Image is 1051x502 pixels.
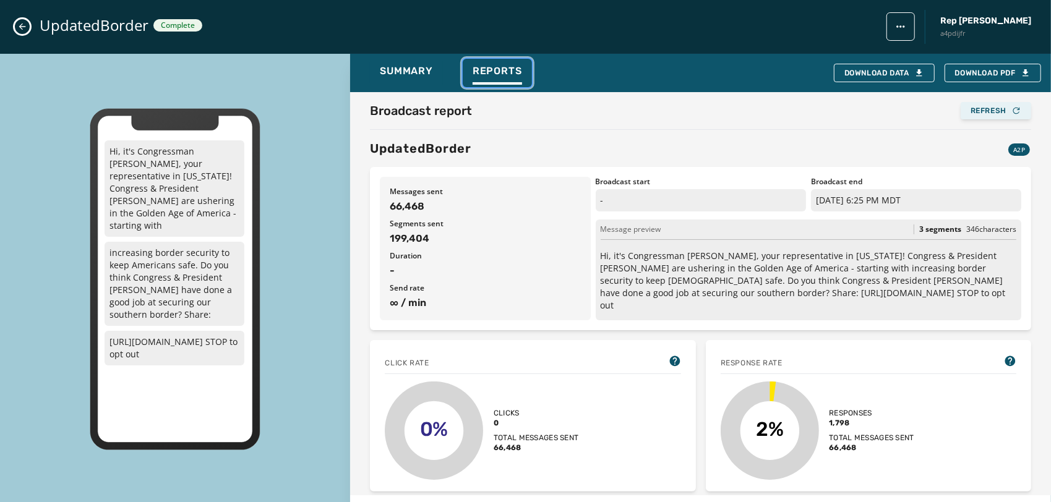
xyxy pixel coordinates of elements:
button: Reports [463,59,532,87]
text: 0% [420,417,448,441]
span: Total messages sent [494,433,579,443]
span: Summary [380,65,433,77]
span: a4pdijfr [940,28,1031,39]
span: Total messages sent [829,433,914,443]
text: 2% [756,417,784,441]
span: 66,468 [829,443,914,453]
span: Response rate [721,358,783,368]
button: Summary [370,59,443,87]
span: Broadcast start [596,177,806,187]
span: Message preview [601,224,661,234]
span: Download PDF [955,68,1031,78]
button: broadcast action menu [886,12,915,41]
span: Reports [473,65,522,77]
div: Refresh [971,106,1021,116]
span: 66,468 [390,199,580,214]
p: Hi, it's Congressman [PERSON_NAME], your representative in [US_STATE]! Congress & President [PERS... [105,140,244,237]
div: A2P [1008,143,1030,156]
span: Duration [390,251,580,261]
span: Responses [829,408,914,418]
button: Download Data [834,64,935,82]
button: Refresh [961,102,1031,119]
span: 346 characters [966,224,1016,234]
span: Messages sent [390,187,580,197]
div: Download Data [844,68,924,78]
p: [URL][DOMAIN_NAME] STOP to opt out [105,331,244,365]
h3: UpdatedBorder [370,140,471,157]
p: [DATE] 6:25 PM MDT [811,189,1021,211]
span: ∞ / min [390,296,580,310]
p: - [596,189,806,211]
span: Clicks [494,408,579,418]
span: 199,404 [390,231,580,246]
span: Segments sent [390,219,580,229]
span: 66,468 [494,443,579,453]
span: - [390,263,580,278]
span: Rep [PERSON_NAME] [940,15,1031,27]
span: Click rate [385,358,429,368]
span: Broadcast end [811,177,1021,187]
p: increasing border security to keep Americans safe. Do you think Congress & President [PERSON_NAME... [105,242,244,326]
p: Hi, it's Congressman [PERSON_NAME], your representative in [US_STATE]! Congress & President [PERS... [601,250,1016,312]
span: Send rate [390,283,580,293]
span: 0 [494,418,579,428]
button: Download PDF [945,64,1041,82]
h2: Broadcast report [370,102,472,119]
span: 3 segments [919,224,961,234]
span: 1,798 [829,418,914,428]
